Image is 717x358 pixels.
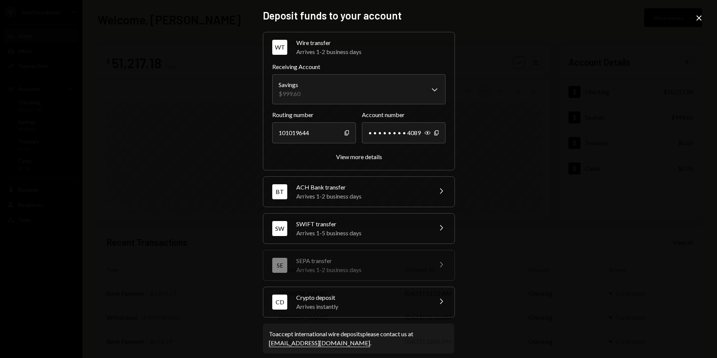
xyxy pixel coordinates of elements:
[296,302,427,311] div: Arrives instantly
[272,295,287,310] div: CD
[272,184,287,199] div: BT
[272,74,445,104] button: Receiving Account
[263,287,454,317] button: CDCrypto depositArrives instantly
[272,258,287,273] div: SE
[296,293,427,302] div: Crypto deposit
[272,40,287,55] div: WT
[362,122,445,143] div: • • • • • • • • 4089
[336,153,382,161] button: View more details
[263,250,454,280] button: SESEPA transferArrives 1-2 business days
[263,32,454,62] button: WTWire transferArrives 1-2 business days
[263,8,454,23] h2: Deposit funds to your account
[296,47,445,56] div: Arrives 1-2 business days
[296,220,427,229] div: SWIFT transfer
[272,122,356,143] div: 101019644
[296,192,427,201] div: Arrives 1-2 business days
[272,62,445,161] div: WTWire transferArrives 1-2 business days
[296,183,427,192] div: ACH Bank transfer
[272,62,445,71] label: Receiving Account
[263,177,454,207] button: BTACH Bank transferArrives 1-2 business days
[296,229,427,238] div: Arrives 1-5 business days
[263,214,454,244] button: SWSWIFT transferArrives 1-5 business days
[269,339,370,347] a: [EMAIL_ADDRESS][DOMAIN_NAME]
[296,256,427,265] div: SEPA transfer
[296,265,427,274] div: Arrives 1-2 business days
[362,110,445,119] label: Account number
[272,110,356,119] label: Routing number
[296,38,445,47] div: Wire transfer
[336,153,382,160] div: View more details
[272,221,287,236] div: SW
[269,329,448,347] div: To accept international wire deposits please contact us at .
